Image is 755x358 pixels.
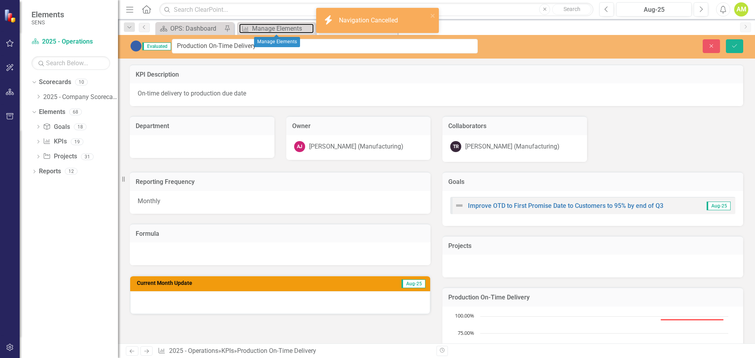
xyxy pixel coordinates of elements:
[65,168,77,175] div: 12
[31,56,110,70] input: Search Below...
[31,10,64,19] span: Elements
[158,347,431,356] div: » »
[170,24,222,33] div: OPS: Dashboard
[136,123,269,130] h3: Department
[465,142,560,151] div: [PERSON_NAME] (Manufacturing)
[309,142,403,151] div: [PERSON_NAME] (Manufacturing)
[619,5,689,15] div: Aug-25
[254,37,300,47] div: Manage Elements
[401,279,425,288] span: Aug-25
[43,137,66,146] a: KPIs
[39,167,61,176] a: Reports
[239,24,314,33] a: Manage Elements
[616,2,692,17] button: Aug-25
[169,347,218,354] a: 2025 - Operations
[74,123,87,130] div: 18
[172,39,478,53] input: This field is required
[39,78,71,87] a: Scorecards
[448,178,737,185] h3: Goals
[136,71,737,78] h3: KPI Description
[130,40,142,52] img: No Information
[485,318,724,321] g: Target, series 2 of 2. Line with 24 data points.
[75,79,88,86] div: 10
[4,9,18,22] img: ClearPoint Strategy
[31,19,64,26] small: SENS
[448,294,737,301] h3: Production On-Time Delivery
[137,280,337,286] h3: Current Month Update
[221,347,234,354] a: KPIs
[136,178,425,185] h3: Reporting Frequency
[138,90,246,97] span: On-time delivery to production due date
[81,153,94,160] div: 31
[39,108,65,117] a: Elements
[159,3,593,17] input: Search ClearPoint...
[448,123,581,130] h3: Collaborators
[31,37,110,46] a: 2025 - Operations
[252,24,314,33] div: Manage Elements
[450,141,461,152] div: TR
[69,108,82,115] div: 68
[71,138,83,145] div: 19
[707,202,731,210] span: Aug-25
[43,123,70,132] a: Goals
[130,191,431,214] div: Monthly
[552,4,591,15] button: Search
[294,141,305,152] div: AJ
[43,152,77,161] a: Projects
[448,242,737,250] h3: Projects
[455,201,464,210] img: Not Defined
[430,11,436,20] button: close
[43,93,118,102] a: 2025 - Company Scorecard
[468,202,663,209] a: Improve OTD to First Promise Date to Customers to 95% by end of Q3
[734,2,748,17] button: AM
[142,42,171,50] span: Evaluated
[136,230,425,237] h3: Formula
[237,347,316,354] div: Production On-Time Delivery
[292,123,425,130] h3: Owner
[455,312,474,319] text: 100.00%
[563,6,580,12] span: Search
[339,16,400,25] div: Navigation Cancelled
[458,329,474,336] text: 75.00%
[157,24,222,33] a: OPS: Dashboard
